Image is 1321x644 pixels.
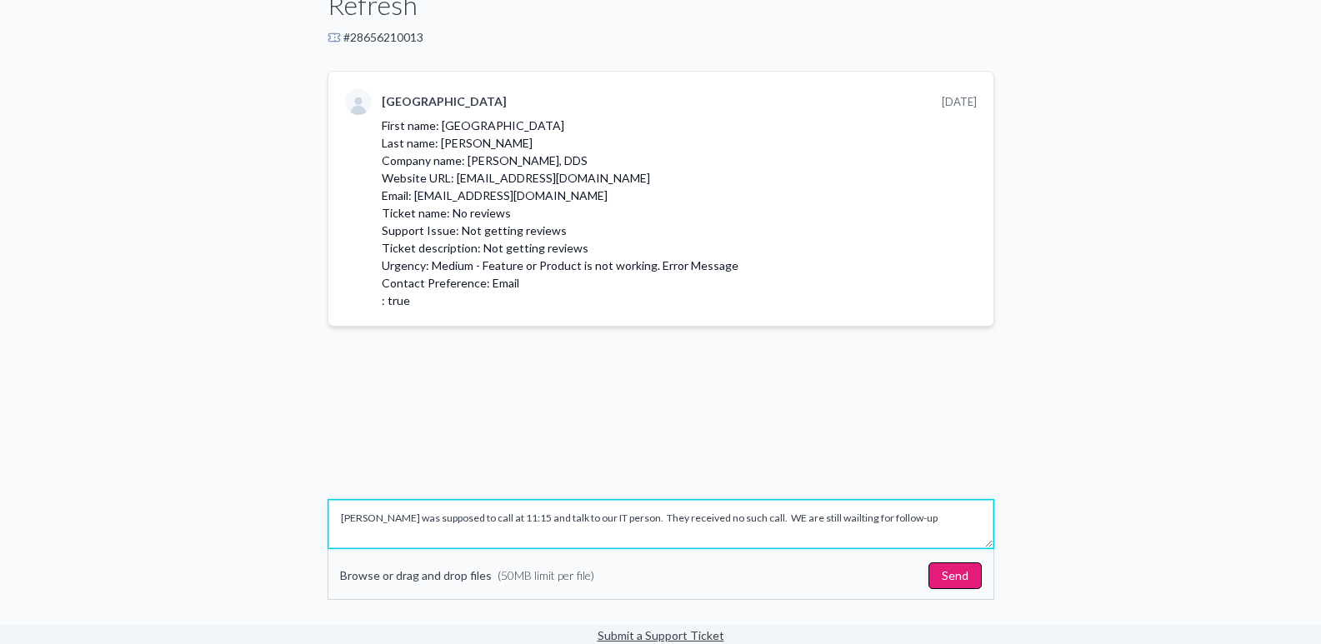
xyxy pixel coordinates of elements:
[942,94,977,109] time: [DATE]
[382,204,977,222] div: Ticket name: No reviews
[382,274,977,292] div: Contact Preference: Email
[382,93,507,110] span: [GEOGRAPHIC_DATA]
[382,222,977,239] div: Support Issue: Not getting reviews
[382,169,977,187] div: Website URL: [EMAIL_ADDRESS][DOMAIN_NAME]
[382,117,977,134] div: First name: [GEOGRAPHIC_DATA]
[382,187,977,204] div: Email: [EMAIL_ADDRESS][DOMAIN_NAME]
[328,29,994,46] div: # 28656210013
[598,628,724,642] a: Submit a Support Ticket
[382,292,977,309] div: : true
[382,239,977,257] div: Ticket description: Not getting reviews
[498,570,594,582] small: (50MB limit per file)
[928,562,982,589] button: Send
[382,257,977,274] div: Urgency: Medium - Feature or Product is not working. Error Message
[340,570,492,582] p: Browse or drag and drop files
[382,152,977,169] div: Company name: [PERSON_NAME], DDS
[345,88,372,115] div: Dallas
[328,500,993,548] textarea: Write a response
[382,134,977,152] div: Last name: [PERSON_NAME]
